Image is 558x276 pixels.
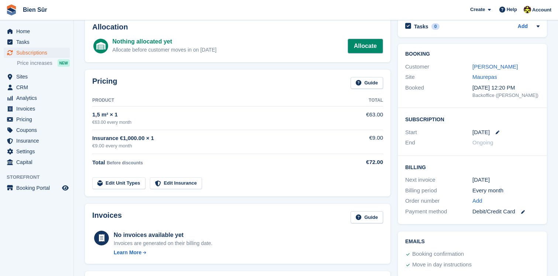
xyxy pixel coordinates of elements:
[344,158,383,167] div: €72.00
[12,12,18,18] img: logo_orange.svg
[405,197,472,205] div: Order number
[412,261,472,269] div: Move in day instructions
[17,60,52,67] span: Price increases
[92,77,117,89] h2: Pricing
[92,111,344,119] div: 1,5 m² × 1
[431,23,440,30] div: 0
[16,104,61,114] span: Invoices
[114,249,141,256] div: Learn More
[17,59,70,67] a: Price increases NEW
[344,106,383,130] td: €63.00
[405,84,472,99] div: Booked
[16,136,61,146] span: Insurance
[472,92,540,99] div: Backoffice ([PERSON_NAME])
[405,51,540,57] h2: Booking
[4,125,70,135] a: menu
[16,125,61,135] span: Coupons
[150,177,202,189] a: Edit Insurance
[4,37,70,47] a: menu
[75,43,80,49] img: tab_keywords_by_traffic_grey.svg
[4,146,70,157] a: menu
[405,176,472,184] div: Next invoice
[472,128,490,137] time: 2025-10-01 23:00:00 UTC
[4,48,70,58] a: menu
[113,37,217,46] div: Nothing allocated yet
[16,26,61,36] span: Home
[405,73,472,81] div: Site
[470,6,485,13] span: Create
[4,26,70,36] a: menu
[4,114,70,125] a: menu
[16,82,61,92] span: CRM
[21,12,36,18] div: v 4.0.25
[524,6,531,13] img: Marie Tran
[16,114,61,125] span: Pricing
[472,207,540,216] div: Debit/Credit Card
[114,231,213,240] div: No invoices available yet
[472,139,493,146] span: Ongoing
[472,74,497,80] a: Maurepas
[12,19,18,25] img: website_grey.svg
[405,186,472,195] div: Billing period
[4,104,70,114] a: menu
[107,160,143,165] span: Before discounts
[344,130,383,154] td: €9.00
[16,146,61,157] span: Settings
[414,23,428,30] h2: Tasks
[405,128,472,137] div: Start
[507,6,517,13] span: Help
[4,183,70,193] a: menu
[518,22,528,31] a: Add
[16,93,61,103] span: Analytics
[4,82,70,92] a: menu
[4,157,70,167] a: menu
[113,46,217,54] div: Allocate before customer moves in on [DATE]
[6,4,17,15] img: stora-icon-8386f47178a22dfd0bd8f6a31ec36ba5ce8667c1dd55bd0f319d3a0aa187defe.svg
[92,23,383,31] h2: Allocation
[405,163,540,171] h2: Billing
[114,249,213,256] a: Learn More
[351,77,383,89] a: Guide
[92,177,145,189] a: Edit Unit Types
[92,119,344,126] div: €63.00 every month
[405,63,472,71] div: Customer
[114,240,213,247] div: Invoices are generated on their billing date.
[472,84,540,92] div: [DATE] 12:20 PM
[532,6,551,14] span: Account
[92,134,344,143] div: Insurance €1,000.00 × 1
[16,37,61,47] span: Tasks
[351,211,383,223] a: Guide
[405,139,472,147] div: End
[16,183,61,193] span: Booking Portal
[16,157,61,167] span: Capital
[61,184,70,192] a: Preview store
[19,19,81,25] div: Domain: [DOMAIN_NAME]
[472,197,482,205] a: Add
[472,176,540,184] div: [DATE]
[83,43,122,48] div: Keywords by Traffic
[92,211,122,223] h2: Invoices
[412,250,464,259] div: Booking confirmation
[21,43,27,49] img: tab_domain_overview_orange.svg
[348,39,383,53] a: Allocate
[405,207,472,216] div: Payment method
[4,136,70,146] a: menu
[92,95,344,106] th: Product
[472,63,518,70] a: [PERSON_NAME]
[58,59,70,67] div: NEW
[92,142,344,150] div: €9.00 every month
[30,43,66,48] div: Domain Overview
[7,174,73,181] span: Storefront
[16,48,61,58] span: Subscriptions
[472,186,540,195] div: Every month
[405,239,540,245] h2: Emails
[20,4,50,16] a: Bien Sûr
[4,93,70,103] a: menu
[344,95,383,106] th: Total
[4,71,70,82] a: menu
[405,115,540,123] h2: Subscription
[16,71,61,82] span: Sites
[92,159,105,165] span: Total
